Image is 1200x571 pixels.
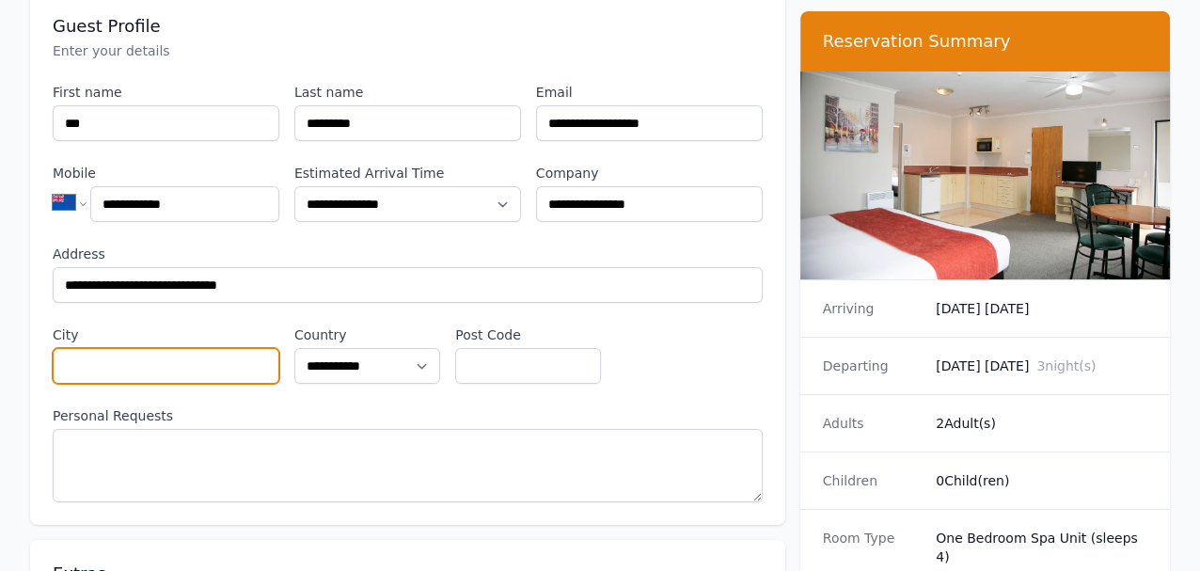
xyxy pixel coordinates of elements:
label: Post Code [455,325,601,344]
dd: One Bedroom Spa Unit (sleeps 4) [936,529,1147,566]
label: Mobile [53,164,279,182]
label: City [53,325,279,344]
h3: Reservation Summary [823,30,1147,53]
dd: [DATE] [DATE] [936,357,1147,375]
label: First name [53,83,279,102]
img: One Bedroom Spa Unit (sleeps 4) [800,71,1170,279]
label: Company [536,164,763,182]
dt: Departing [823,357,921,375]
label: Personal Requests [53,406,763,425]
dt: Children [823,471,921,490]
dt: Room Type [823,529,921,566]
label: Email [536,83,763,102]
p: Enter your details [53,41,763,60]
label: Estimated Arrival Time [294,164,521,182]
dd: 2 Adult(s) [936,414,1147,433]
span: 3 night(s) [1036,358,1096,373]
label: Address [53,245,763,263]
dd: [DATE] [DATE] [936,299,1147,318]
dt: Arriving [823,299,921,318]
dd: 0 Child(ren) [936,471,1147,490]
h3: Guest Profile [53,15,763,38]
label: Country [294,325,440,344]
dt: Adults [823,414,921,433]
label: Last name [294,83,521,102]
